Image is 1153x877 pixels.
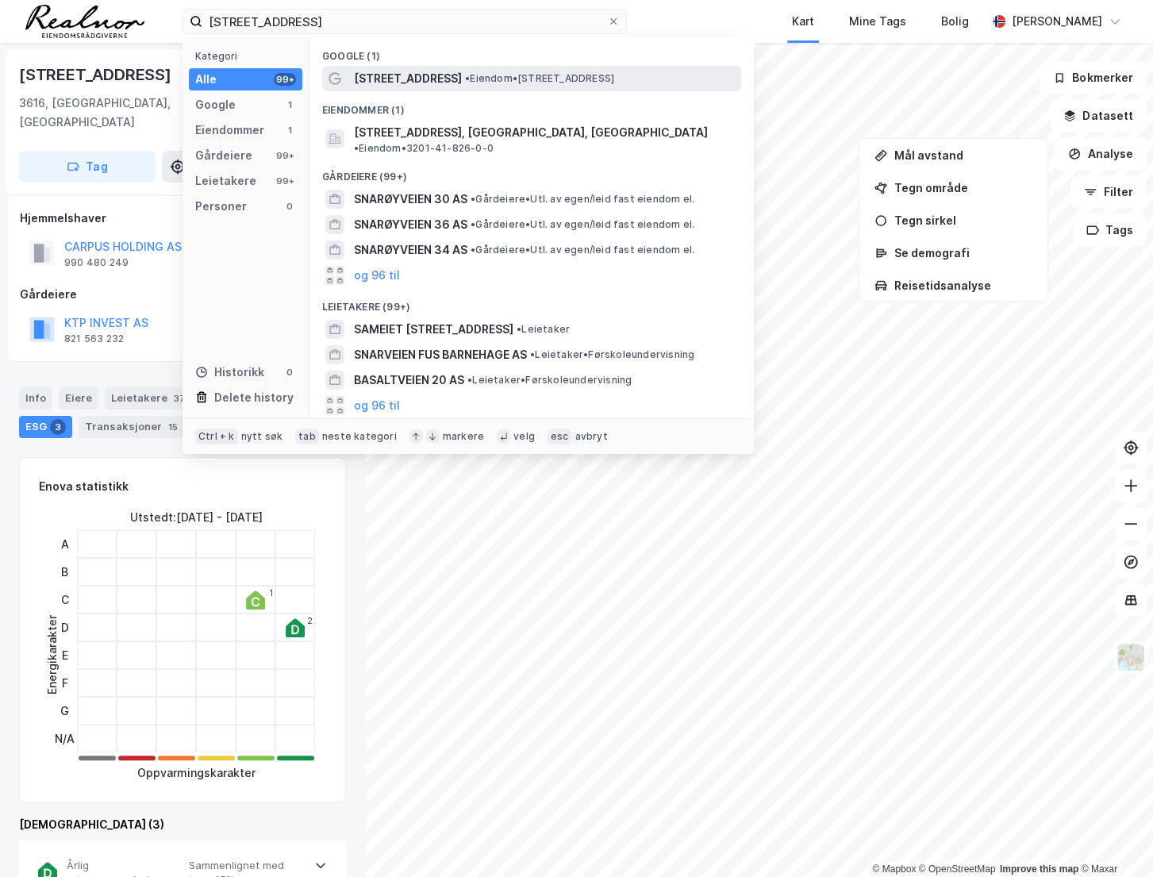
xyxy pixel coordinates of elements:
div: Historikk [195,363,264,382]
div: ESG [19,416,72,438]
div: 37 [171,390,188,406]
div: Ctrl + k [195,429,238,444]
div: Reisetidsanalyse [894,279,1032,292]
div: Leietakere (99+) [309,288,754,317]
span: • [465,72,470,84]
div: 99+ [274,175,296,187]
div: velg [513,430,535,443]
div: Eiere [59,387,98,410]
div: Eiendommer (1) [309,91,754,120]
div: Info [19,387,52,410]
button: Analyse [1055,138,1147,170]
div: Bolig [941,12,969,31]
div: Transaksjoner [79,416,187,438]
span: SAMEIET [STREET_ADDRESS] [354,320,513,339]
button: Filter [1070,176,1147,208]
div: Oppvarmingskarakter [137,764,256,783]
div: Kart [792,12,814,31]
span: SNARØYVEIEN 34 AS [354,240,467,260]
div: Hjemmelshaver [20,209,345,228]
div: Se demografi [894,246,1032,260]
div: Tegn sirkel [894,213,1032,227]
span: Gårdeiere • Utl. av egen/leid fast eiendom el. [471,218,694,231]
div: Utstedt : [DATE] - [DATE] [130,508,263,527]
span: • [467,374,472,386]
span: BASALTVEIEN 20 AS [354,371,464,390]
div: Kontrollprogram for chat [1074,801,1153,877]
iframe: Chat Widget [1074,801,1153,877]
div: [DEMOGRAPHIC_DATA] (3) [19,815,346,834]
div: esc [548,429,572,444]
div: 1 [283,124,296,137]
div: Gårdeiere (99+) [309,158,754,187]
span: Leietaker • Førskoleundervisning [467,374,632,387]
div: Eiendommer [195,121,264,140]
div: 99+ [274,73,296,86]
div: D [55,614,75,641]
button: Tags [1073,214,1147,246]
div: 99+ [274,149,296,162]
div: Energikarakter [43,615,62,694]
a: Improve this map [1000,864,1078,875]
div: A [55,530,75,558]
span: • [471,193,475,205]
button: Tag [19,151,156,183]
span: SNARVEIEN FUS BARNEHAGE AS [354,345,527,364]
div: tab [295,429,319,444]
span: • [471,218,475,230]
button: og 96 til [354,266,400,285]
span: SNARØYVEIEN 30 AS [354,190,467,209]
div: Mål avstand [894,148,1032,162]
button: Bokmerker [1040,62,1147,94]
div: Gårdeiere [20,285,345,304]
span: Leietaker • Førskoleundervisning [530,348,694,361]
div: avbryt [575,430,607,443]
div: [PERSON_NAME] [1012,12,1102,31]
div: 0 [283,366,296,379]
div: markere [443,430,484,443]
div: Delete history [214,388,294,407]
div: 821 563 232 [64,333,124,345]
div: C [55,586,75,614]
div: 0 [283,200,296,213]
a: OpenStreetMap [919,864,996,875]
span: • [530,348,535,360]
div: 3616, [GEOGRAPHIC_DATA], [GEOGRAPHIC_DATA] [19,94,250,132]
span: [STREET_ADDRESS], [GEOGRAPHIC_DATA], [GEOGRAPHIC_DATA] [354,123,708,142]
div: Kategori [195,50,302,62]
div: Tegn område [894,181,1032,194]
div: F [55,669,75,697]
div: Personer [195,197,247,216]
span: Eiendom • [STREET_ADDRESS] [465,72,614,85]
button: og 96 til [354,396,400,415]
div: N/A [55,725,75,752]
div: Leietakere [195,171,256,190]
span: • [517,323,521,335]
div: 1 [283,98,296,111]
span: Leietaker [517,323,570,336]
div: 1 [269,588,273,598]
a: Mapbox [872,864,916,875]
div: nytt søk [241,430,283,443]
div: Enova statistikk [39,477,129,496]
span: • [354,142,359,154]
button: Datasett [1050,100,1147,132]
span: [STREET_ADDRESS] [354,69,462,88]
img: realnor-logo.934646d98de889bb5806.png [25,5,144,38]
div: E [55,641,75,669]
div: Gårdeiere [195,146,252,165]
div: Alle [195,70,217,89]
div: Google [195,95,236,114]
span: SNARØYVEIEN 36 AS [354,215,467,234]
div: 3 [50,419,66,435]
div: Mine Tags [849,12,906,31]
span: • [471,244,475,256]
span: Gårdeiere • Utl. av egen/leid fast eiendom el. [471,244,694,256]
div: [STREET_ADDRESS] [19,62,175,87]
div: neste kategori [322,430,397,443]
div: Leietakere [105,387,194,410]
div: B [55,558,75,586]
span: Eiendom • 3201-41-826-0-0 [354,142,494,155]
img: Z [1116,642,1146,672]
div: 2 [307,616,313,625]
